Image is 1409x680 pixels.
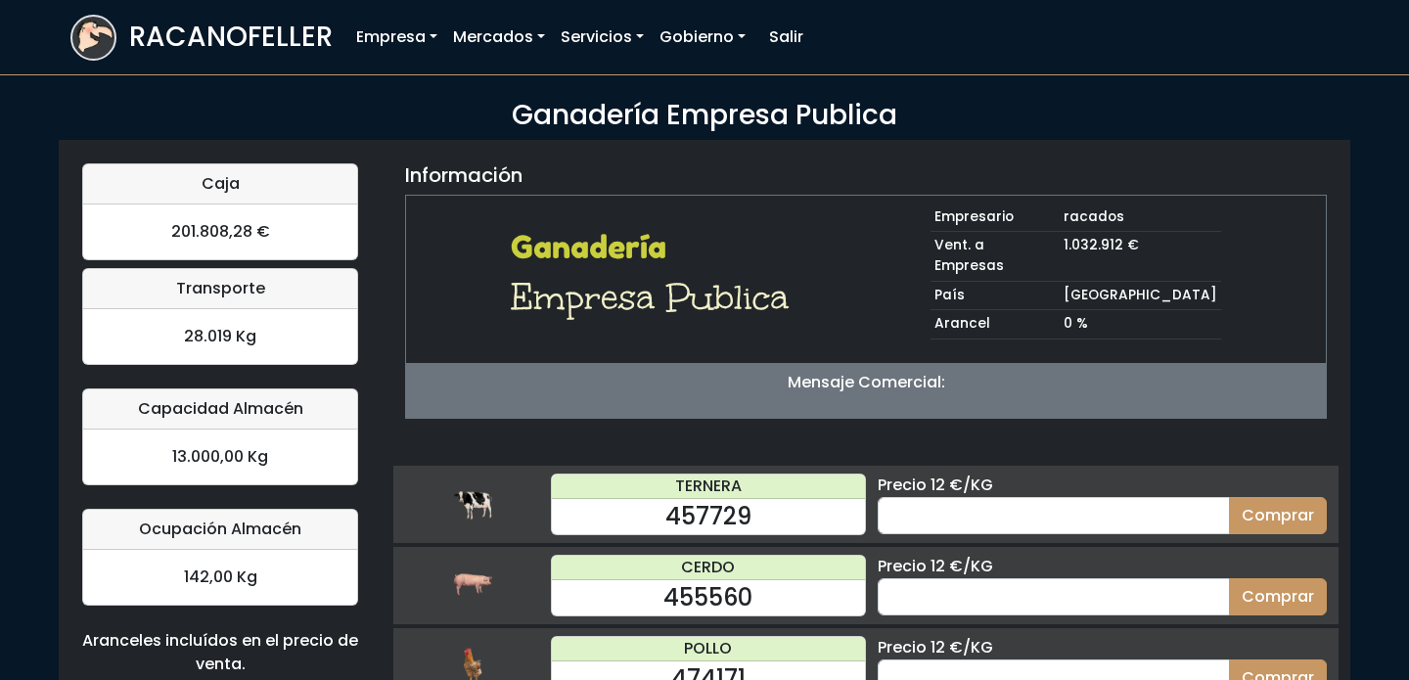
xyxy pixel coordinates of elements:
img: ternera.png [453,484,492,523]
img: cerdo.png [453,566,492,605]
td: [GEOGRAPHIC_DATA] [1060,281,1221,310]
div: Caja [83,164,357,204]
a: Empresa [348,18,445,57]
img: logoracarojo.png [72,17,114,54]
div: 13.000,00 Kg [83,430,357,484]
div: 28.019 Kg [83,309,357,364]
div: CERDO [552,556,865,580]
div: 455560 [552,580,865,615]
td: País [931,281,1060,310]
a: Servicios [553,18,652,57]
div: Ocupación Almacén [83,510,357,550]
button: Comprar [1229,578,1327,615]
div: Transporte [83,269,357,309]
div: Capacidad Almacén [83,389,357,430]
td: Vent. a Empresas [931,232,1060,281]
button: Comprar [1229,497,1327,534]
a: RACANOFELLER [70,10,333,66]
div: Precio 12 €/KG [878,555,1327,578]
h2: Ganadería [511,229,801,266]
div: Precio 12 €/KG [878,636,1327,659]
div: Precio 12 €/KG [878,474,1327,497]
td: Empresario [931,204,1060,232]
div: 201.808,28 € [83,204,357,259]
p: Mensaje Comercial: [406,371,1326,394]
a: Gobierno [652,18,753,57]
h3: RACANOFELLER [129,21,333,54]
div: Aranceles incluídos en el precio de venta. [82,629,358,676]
a: Mercados [445,18,553,57]
div: 142,00 Kg [83,550,357,605]
td: Arancel [931,310,1060,340]
h3: Ganadería Empresa Publica [70,99,1339,132]
div: 457729 [552,499,865,534]
a: Salir [761,18,811,57]
h1: Empresa Publica [511,274,801,321]
td: 0 % [1060,310,1221,340]
div: POLLO [552,637,865,661]
div: TERNERA [552,475,865,499]
td: racados [1060,204,1221,232]
h5: Información [405,163,523,187]
td: 1.032.912 € [1060,232,1221,281]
